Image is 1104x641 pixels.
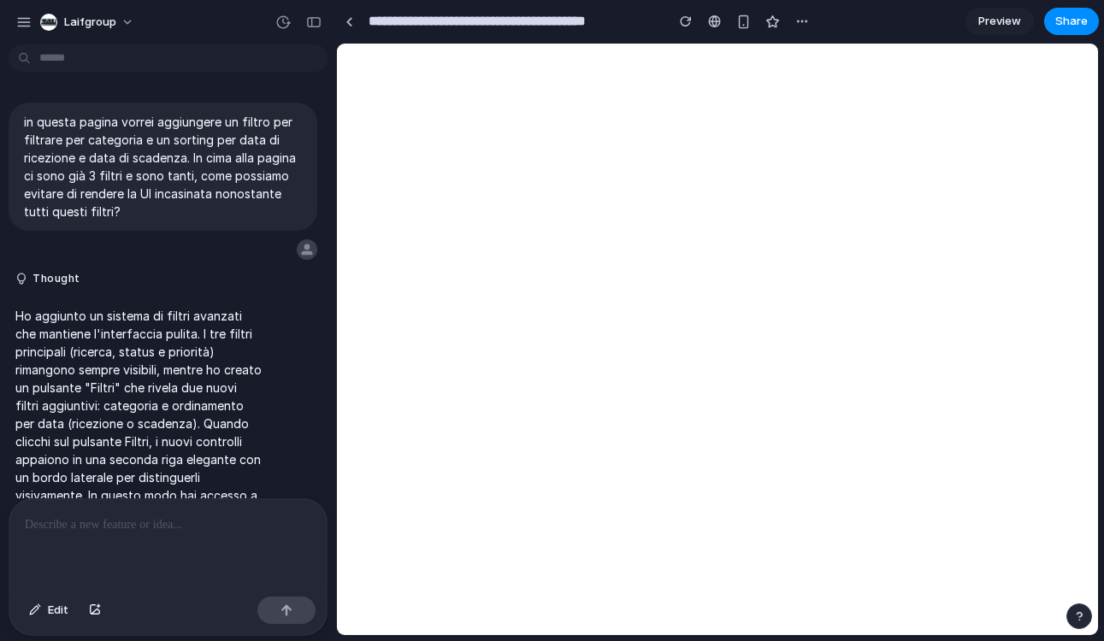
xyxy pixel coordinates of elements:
button: Share [1044,8,1099,35]
span: Edit [48,602,68,619]
span: Preview [978,13,1021,30]
button: laifgroup [33,9,143,36]
p: in questa pagina vorrei aggiungere un filtro per filtrare per categoria e un sorting per data di ... [24,113,302,221]
p: Ho aggiunto un sistema di filtri avanzati che mantiene l'interfaccia pulita. I tre filtri princip... [15,307,263,540]
button: Edit [21,597,77,624]
span: laifgroup [64,14,116,31]
a: Preview [965,8,1034,35]
span: Share [1055,13,1088,30]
